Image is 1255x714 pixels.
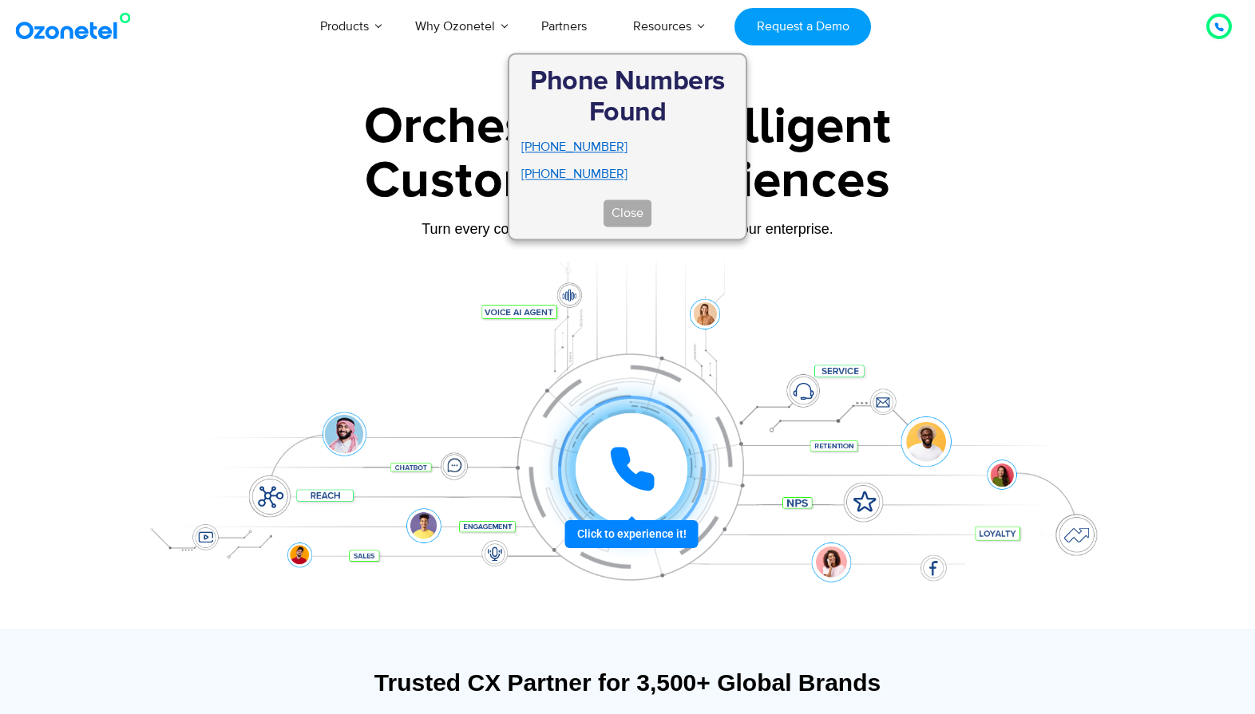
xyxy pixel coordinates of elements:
[129,101,1126,152] div: Orchestrate Intelligent
[129,143,1126,219] div: Customer Experiences
[137,669,1118,696] div: Trusted CX Partner for 3,500+ Global Brands
[604,200,651,227] button: Close
[521,138,734,157] li: [PHONE_NUMBER]
[521,165,734,184] li: [PHONE_NUMBER]
[734,8,871,45] a: Request a Demo
[521,66,734,130] h2: Phone Numbers Found
[129,220,1126,238] div: Turn every conversation into a growth engine for your enterprise.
